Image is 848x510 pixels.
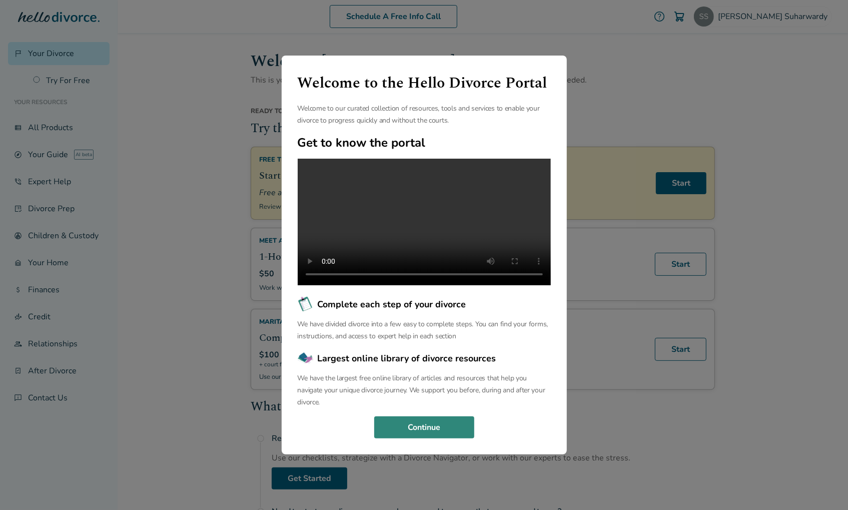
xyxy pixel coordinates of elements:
[374,416,474,438] button: Continue
[298,72,551,95] h1: Welcome to the Hello Divorce Portal
[298,103,551,127] p: Welcome to our curated collection of resources, tools and services to enable your divorce to prog...
[318,298,466,311] span: Complete each step of your divorce
[798,462,848,510] iframe: Chat Widget
[298,296,314,312] img: Complete each step of your divorce
[298,318,551,342] p: We have divided divorce into a few easy to complete steps. You can find your forms, instructions,...
[298,350,314,366] img: Largest online library of divorce resources
[298,372,551,408] p: We have the largest free online library of articles and resources that help you navigate your uni...
[318,352,496,365] span: Largest online library of divorce resources
[298,135,551,151] h2: Get to know the portal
